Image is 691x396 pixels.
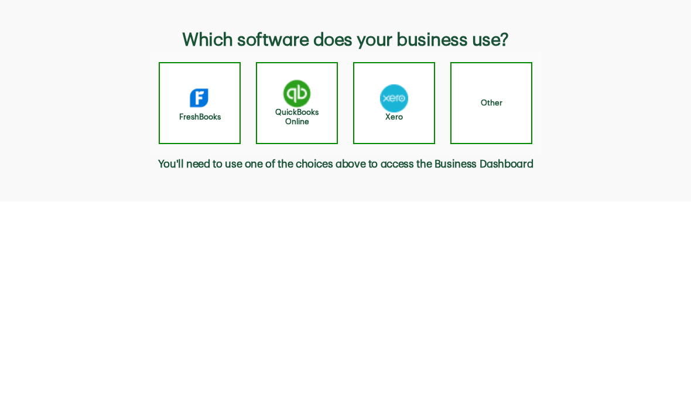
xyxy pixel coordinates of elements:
img: QuickBooks Online [283,80,311,108]
h4: FreshBooks [179,112,221,122]
img: Xero [380,84,408,112]
h3: Which software does your business use? [182,29,508,50]
h4: Xero [385,112,403,122]
img: FreshBooks [188,84,212,112]
span: You'll need to use one of the choices above to access the Business Dashboard [158,156,533,172]
h4: QuickBooks Online [264,108,330,127]
h4: Other [481,98,502,108]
